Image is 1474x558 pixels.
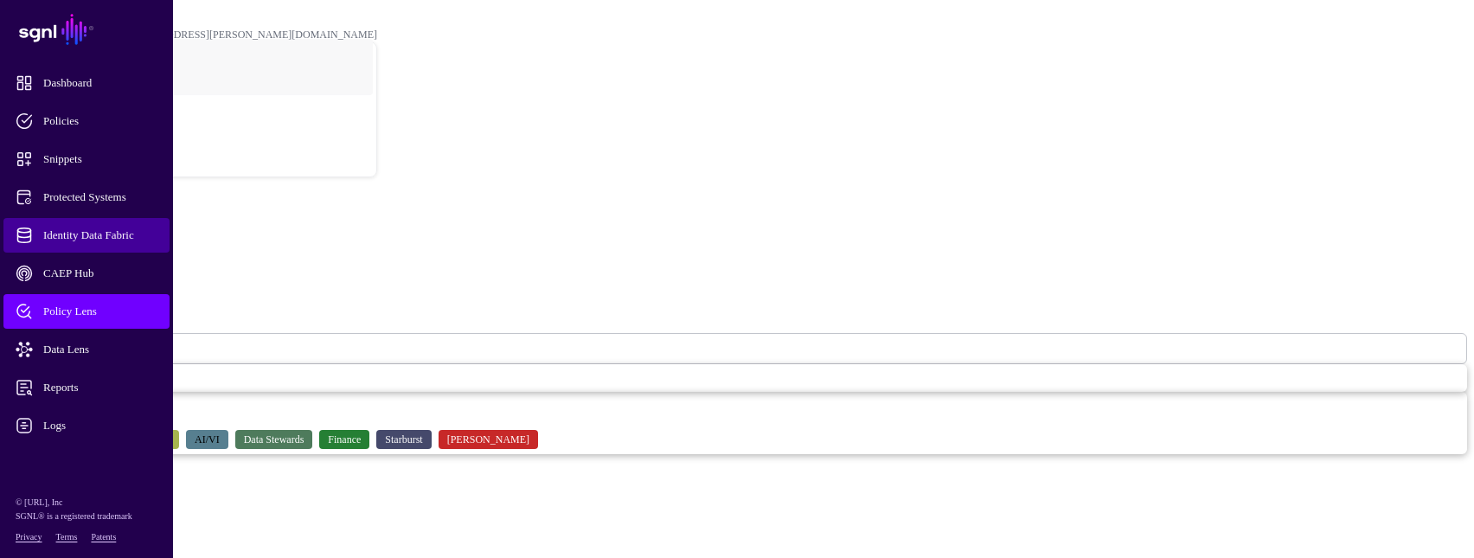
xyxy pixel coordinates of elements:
[16,510,157,523] p: SGNL® is a registered trademark
[3,332,170,367] a: Data Lens
[3,66,170,100] a: Dashboard
[7,203,1467,227] h2: Policy Lens
[10,10,163,48] a: SGNL
[3,408,170,443] a: Logs
[3,256,170,291] a: CAEP Hub
[3,104,170,138] a: Policies
[3,218,170,253] a: Identity Data Fabric
[195,433,220,446] span: AI/VI
[91,532,116,542] a: Patents
[16,74,185,92] span: Dashboard
[16,189,185,206] span: Protected Systems
[16,341,185,358] span: Data Lens
[56,532,78,542] a: Terms
[385,433,422,446] span: Starburst
[35,151,376,164] div: Log out
[16,532,42,542] a: Privacy
[16,417,185,434] span: Logs
[3,370,170,405] a: Reports
[244,433,304,446] span: Data Stewards
[328,433,361,446] span: Finance
[16,303,185,320] span: Policy Lens
[35,29,377,42] div: [PERSON_NAME][EMAIL_ADDRESS][PERSON_NAME][DOMAIN_NAME]
[3,180,170,215] a: Protected Systems
[16,112,185,130] span: Policies
[3,142,170,176] a: Snippets
[3,294,170,329] a: Policy Lens
[16,265,185,282] span: CAEP Hub
[16,379,185,396] span: Reports
[3,446,170,481] a: Admin
[16,496,157,510] p: © [URL], Inc
[447,433,529,446] span: [PERSON_NAME]
[16,227,185,244] span: Identity Data Fabric
[35,90,376,145] a: POC
[16,151,185,168] span: Snippets
[7,277,1467,300] h2: Query 1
